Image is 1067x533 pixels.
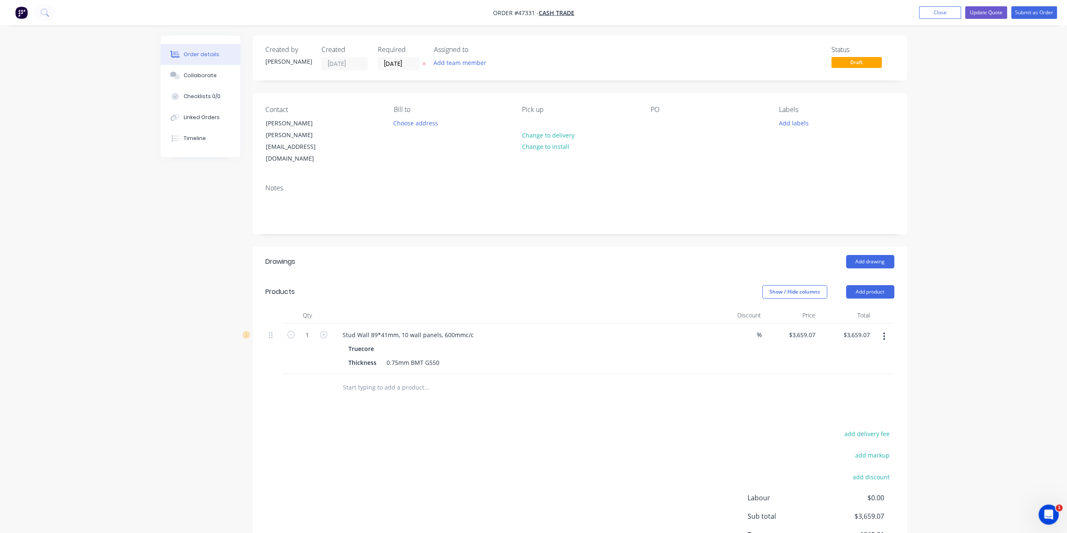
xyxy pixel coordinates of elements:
button: Show / Hide columns [762,285,827,299]
div: Collaborate [184,72,217,79]
div: [PERSON_NAME][EMAIL_ADDRESS][DOMAIN_NAME] [266,129,335,164]
span: Order #47331 - [493,9,539,17]
div: Order details [184,51,219,58]
div: Products [265,287,295,297]
button: Choose address [389,117,443,128]
div: [PERSON_NAME] [265,57,312,66]
button: Submit as Order [1011,6,1057,19]
span: Draft [831,57,882,68]
img: Factory [15,6,28,19]
div: Pick up [522,106,637,114]
button: Change to install [517,141,574,152]
div: Thickness [345,356,380,369]
div: Qty [282,307,332,324]
a: Cash Trade [539,9,574,17]
button: Add team member [434,57,491,68]
span: $3,659.07 [822,511,884,521]
input: Start typing to add a product... [343,379,510,396]
button: Close [919,6,961,19]
div: [PERSON_NAME] [266,117,335,129]
div: Total [819,307,873,324]
div: Truecore [348,343,377,355]
button: Add labels [774,117,813,128]
div: Drawings [265,257,295,267]
span: % [757,330,762,340]
div: [PERSON_NAME][PERSON_NAME][EMAIL_ADDRESS][DOMAIN_NAME] [259,117,343,165]
button: Linked Orders [161,107,240,128]
div: Created by [265,46,312,54]
button: Add team member [429,57,491,68]
div: Status [831,46,894,54]
button: add discount [849,471,894,482]
div: Discount [710,307,764,324]
div: Checklists 0/0 [184,93,221,100]
div: 0.75mm BMT G550 [383,356,443,369]
div: Price [764,307,819,324]
iframe: Intercom live chat [1038,504,1059,525]
span: 1 [1056,504,1062,511]
div: Assigned to [434,46,518,54]
div: PO [651,106,766,114]
button: Add drawing [846,255,894,268]
div: Linked Orders [184,114,220,121]
span: Labour [748,493,822,503]
div: Stud Wall 89*41mm, 10 wall panels, 600mmc/c [336,329,480,341]
button: Update Quote [965,6,1007,19]
div: Bill to [394,106,509,114]
button: add delivery fee [840,428,894,439]
button: Order details [161,44,240,65]
button: Checklists 0/0 [161,86,240,107]
div: Timeline [184,135,206,142]
button: add markup [851,450,894,461]
span: Sub total [748,511,822,521]
div: Contact [265,106,380,114]
div: Labels [779,106,894,114]
button: Add product [846,285,894,299]
span: $0.00 [822,493,884,503]
div: Created [322,46,368,54]
button: Timeline [161,128,240,149]
div: Notes [265,184,894,192]
button: Collaborate [161,65,240,86]
div: Required [378,46,424,54]
button: Change to delivery [517,129,579,140]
